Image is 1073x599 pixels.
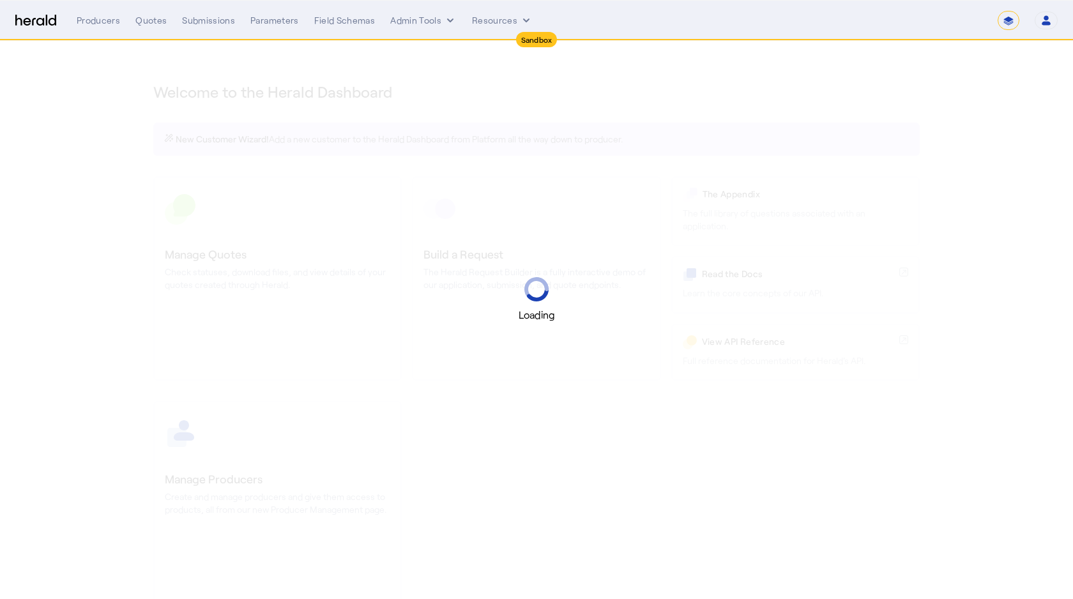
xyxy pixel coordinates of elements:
[182,14,235,27] div: Submissions
[516,32,558,47] div: Sandbox
[250,14,299,27] div: Parameters
[390,14,457,27] button: internal dropdown menu
[314,14,376,27] div: Field Schemas
[77,14,120,27] div: Producers
[135,14,167,27] div: Quotes
[472,14,533,27] button: Resources dropdown menu
[15,15,56,27] img: Herald Logo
